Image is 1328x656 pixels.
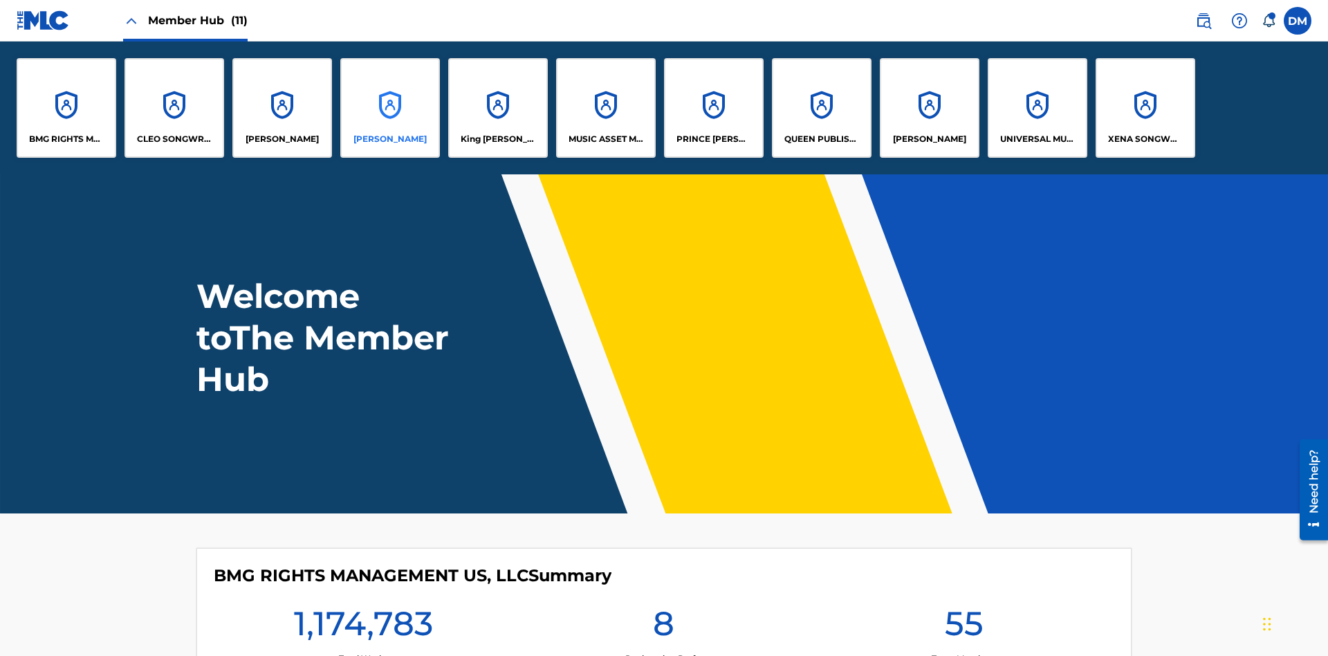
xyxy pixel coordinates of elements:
h1: 8 [653,603,674,653]
a: AccountsBMG RIGHTS MANAGEMENT US, LLC [17,58,116,158]
img: help [1231,12,1248,29]
p: MUSIC ASSET MANAGEMENT (MAM) [569,133,644,145]
span: Member Hub [148,12,248,28]
iframe: Chat Widget [1259,590,1328,656]
img: MLC Logo [17,10,70,30]
p: PRINCE MCTESTERSON [676,133,752,145]
h1: Welcome to The Member Hub [196,275,455,400]
h1: 55 [945,603,984,653]
p: King McTesterson [461,133,536,145]
p: RONALD MCTESTERSON [893,133,966,145]
p: BMG RIGHTS MANAGEMENT US, LLC [29,133,104,145]
img: Close [123,12,140,29]
div: Drag [1263,603,1271,645]
img: search [1195,12,1212,29]
a: AccountsCLEO SONGWRITER [124,58,224,158]
a: AccountsPRINCE [PERSON_NAME] [664,58,764,158]
p: UNIVERSAL MUSIC PUB GROUP [1000,133,1076,145]
p: EYAMA MCSINGER [353,133,427,145]
span: (11) [231,14,248,27]
a: AccountsQUEEN PUBLISHA [772,58,871,158]
a: AccountsUNIVERSAL MUSIC PUB GROUP [988,58,1087,158]
p: ELVIS COSTELLO [246,133,319,145]
a: Public Search [1190,7,1217,35]
div: Help [1226,7,1253,35]
p: QUEEN PUBLISHA [784,133,860,145]
a: Accounts[PERSON_NAME] [340,58,440,158]
a: AccountsXENA SONGWRITER [1096,58,1195,158]
p: CLEO SONGWRITER [137,133,212,145]
p: XENA SONGWRITER [1108,133,1183,145]
div: Notifications [1262,14,1275,28]
h1: 1,174,783 [294,603,433,653]
iframe: Resource Center [1289,434,1328,547]
a: AccountsKing [PERSON_NAME] [448,58,548,158]
h4: BMG RIGHTS MANAGEMENT US, LLC [214,565,611,586]
a: AccountsMUSIC ASSET MANAGEMENT (MAM) [556,58,656,158]
a: Accounts[PERSON_NAME] [880,58,979,158]
div: User Menu [1284,7,1311,35]
a: Accounts[PERSON_NAME] [232,58,332,158]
